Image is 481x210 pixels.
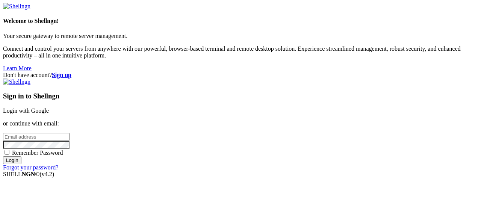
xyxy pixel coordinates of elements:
[3,3,30,10] img: Shellngn
[3,120,478,127] p: or continue with email:
[3,107,49,114] a: Login with Google
[3,164,58,171] a: Forgot your password?
[3,133,70,141] input: Email address
[3,33,478,39] p: Your secure gateway to remote server management.
[3,65,32,71] a: Learn More
[3,72,478,79] div: Don't have account?
[3,156,21,164] input: Login
[3,18,478,24] h4: Welcome to Shellngn!
[5,150,9,155] input: Remember Password
[3,45,478,59] p: Connect and control your servers from anywhere with our powerful, browser-based terminal and remo...
[22,171,35,177] b: NGN
[12,150,63,156] span: Remember Password
[52,72,71,78] a: Sign up
[3,92,478,100] h3: Sign in to Shellngn
[3,79,30,85] img: Shellngn
[40,171,54,177] span: 4.2.0
[3,171,54,177] span: SHELL ©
